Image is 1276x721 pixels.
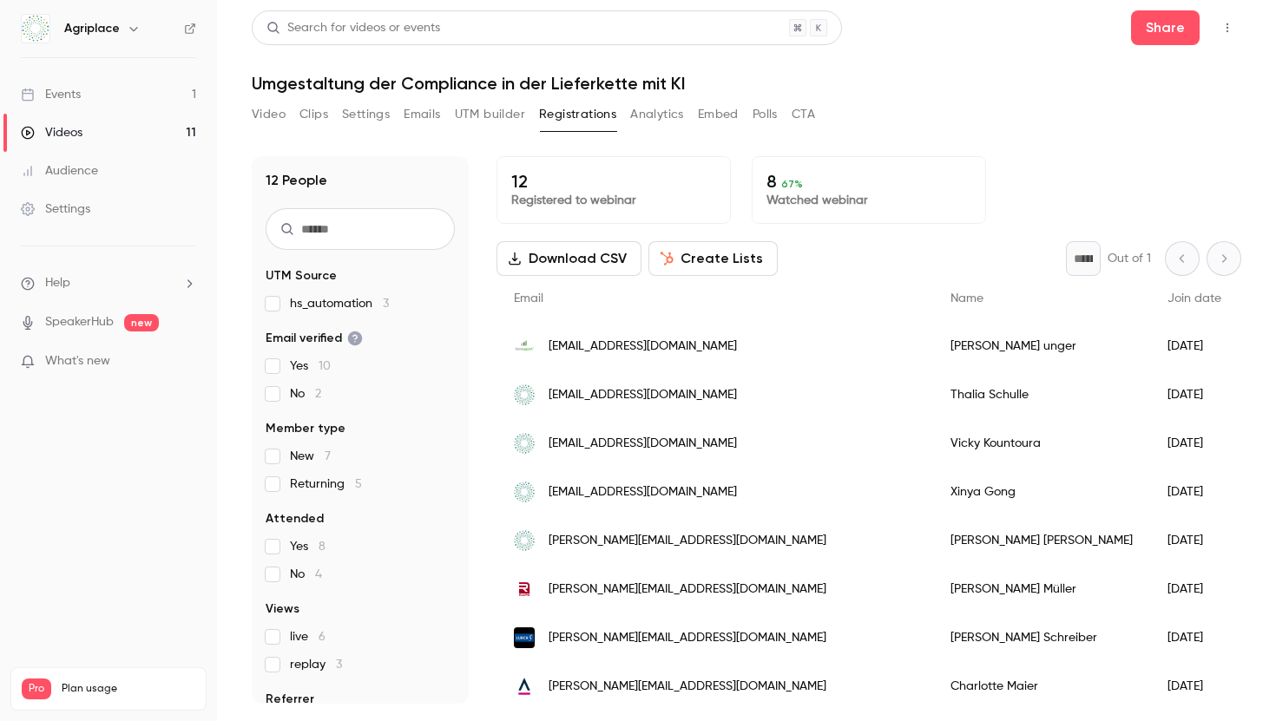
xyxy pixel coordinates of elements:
[315,388,321,400] span: 2
[1150,565,1239,613] div: [DATE]
[514,530,535,551] img: agriplace.com
[933,370,1150,419] div: Thalia Schulle
[792,101,815,128] button: CTA
[1150,516,1239,565] div: [DATE]
[266,267,337,285] span: UTM Source
[1150,370,1239,419] div: [DATE]
[933,516,1150,565] div: [PERSON_NAME] [PERSON_NAME]
[514,292,543,305] span: Email
[766,171,971,192] p: 8
[383,298,389,310] span: 3
[266,691,314,708] span: Referrer
[933,468,1150,516] div: Xinya Gong
[549,629,826,647] span: [PERSON_NAME][EMAIL_ADDRESS][DOMAIN_NAME]
[21,200,90,218] div: Settings
[290,538,326,555] span: Yes
[124,314,159,331] span: new
[342,101,390,128] button: Settings
[698,101,739,128] button: Embed
[252,101,286,128] button: Video
[325,450,331,462] span: 7
[1214,14,1241,42] button: Top Bar Actions
[549,386,737,404] span: [EMAIL_ADDRESS][DOMAIN_NAME]
[290,566,322,583] span: No
[266,510,324,528] span: Attended
[549,483,737,501] span: [EMAIL_ADDRESS][DOMAIN_NAME]
[497,241,641,276] button: Download CSV
[781,178,803,190] span: 67 %
[21,86,81,103] div: Events
[549,678,826,696] span: [PERSON_NAME][EMAIL_ADDRESS][DOMAIN_NAME]
[290,656,342,673] span: replay
[290,448,331,465] span: New
[950,292,983,305] span: Name
[45,274,70,292] span: Help
[62,682,195,696] span: Plan usage
[1150,322,1239,370] div: [DATE]
[933,613,1150,662] div: [PERSON_NAME] Schreiber
[549,435,737,453] span: [EMAIL_ADDRESS][DOMAIN_NAME]
[1150,419,1239,468] div: [DATE]
[22,15,49,43] img: Agriplace
[319,631,326,643] span: 6
[175,354,196,370] iframe: Noticeable Trigger
[766,192,971,209] p: Watched webinar
[933,322,1150,370] div: [PERSON_NAME] unger
[319,360,331,372] span: 10
[45,313,114,331] a: SpeakerHub
[290,295,389,312] span: hs_automation
[514,482,535,502] img: agriplace.com
[630,101,684,128] button: Analytics
[299,101,328,128] button: Clips
[1108,250,1151,267] p: Out of 1
[514,384,535,405] img: agriplace.com
[266,600,299,618] span: Views
[290,628,326,646] span: live
[404,101,440,128] button: Emails
[21,124,82,141] div: Videos
[290,385,321,403] span: No
[514,336,535,357] img: farmsupport.com
[266,330,363,347] span: Email verified
[266,19,440,37] div: Search for videos or events
[355,478,362,490] span: 5
[539,101,616,128] button: Registrations
[1150,662,1239,711] div: [DATE]
[549,580,826,599] span: [PERSON_NAME][EMAIL_ADDRESS][DOMAIN_NAME]
[514,579,535,600] img: raps.com
[266,170,327,191] h1: 12 People
[933,662,1150,711] div: Charlotte Maier
[511,171,716,192] p: 12
[1167,292,1221,305] span: Join date
[319,541,326,553] span: 8
[290,475,362,493] span: Returning
[514,433,535,454] img: agriplace.com
[648,241,778,276] button: Create Lists
[64,20,120,37] h6: Agriplace
[1150,468,1239,516] div: [DATE]
[21,274,196,292] li: help-dropdown-opener
[1131,10,1200,45] button: Share
[1150,613,1239,662] div: [DATE]
[290,357,331,375] span: Yes
[252,73,1241,94] h1: Umgestaltung der Compliance in der Lieferkette mit KI
[266,420,345,437] span: Member type
[549,338,737,356] span: [EMAIL_ADDRESS][DOMAIN_NAME]
[22,678,51,699] span: Pro
[753,101,778,128] button: Polls
[514,627,535,648] img: lurch.de
[549,532,826,550] span: [PERSON_NAME][EMAIL_ADDRESS][DOMAIN_NAME]
[455,101,525,128] button: UTM builder
[21,162,98,180] div: Audience
[511,192,716,209] p: Registered to webinar
[514,676,535,697] img: accomplie.com
[315,568,322,580] span: 4
[45,352,110,370] span: What's new
[933,565,1150,613] div: [PERSON_NAME] Müller
[933,419,1150,468] div: Vicky Kountoura
[336,659,342,671] span: 3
